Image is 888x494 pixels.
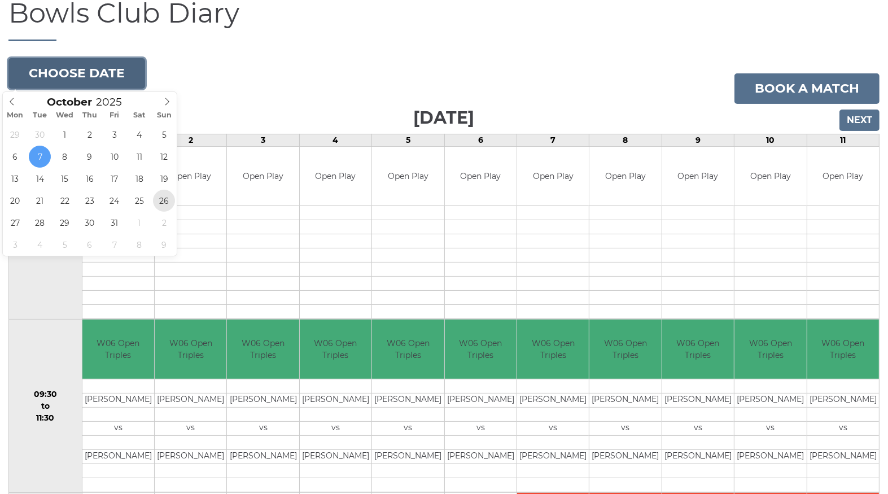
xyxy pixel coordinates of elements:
span: October 24, 2025 [103,190,125,212]
td: W06 Open Triples [445,320,517,379]
td: vs [589,421,661,435]
span: October 2, 2025 [78,124,100,146]
span: November 1, 2025 [128,212,150,234]
span: September 30, 2025 [29,124,51,146]
td: Open Play [662,147,734,206]
td: [PERSON_NAME] [82,449,154,464]
span: Wed [53,112,77,119]
input: Scroll to increment [92,95,136,108]
span: October 5, 2025 [153,124,175,146]
td: Open Play [227,147,299,206]
span: October 25, 2025 [128,190,150,212]
span: October 31, 2025 [103,212,125,234]
span: October 11, 2025 [128,146,150,168]
td: W06 Open Triples [82,320,154,379]
td: 11 [807,134,879,146]
td: [PERSON_NAME] [300,393,371,407]
td: vs [734,421,806,435]
span: October 17, 2025 [103,168,125,190]
span: Fri [102,112,127,119]
td: Open Play [734,147,806,206]
td: [PERSON_NAME] [445,393,517,407]
td: W06 Open Triples [155,320,226,379]
td: vs [662,421,734,435]
span: October 6, 2025 [4,146,26,168]
td: [PERSON_NAME] [662,393,734,407]
td: Open Play [372,147,444,206]
td: [PERSON_NAME] [372,393,444,407]
td: Open Play [517,147,589,206]
td: W06 Open Triples [807,320,879,379]
td: Open Play [300,147,371,206]
td: Open Play [807,147,879,206]
span: October 29, 2025 [54,212,76,234]
span: October 26, 2025 [153,190,175,212]
td: 8 [589,134,662,146]
td: [PERSON_NAME] [227,449,299,464]
td: Open Play [155,147,226,206]
td: 5 [372,134,444,146]
span: October 16, 2025 [78,168,100,190]
td: Open Play [589,147,661,206]
span: Thu [77,112,102,119]
td: vs [82,421,154,435]
span: October 28, 2025 [29,212,51,234]
span: October 10, 2025 [103,146,125,168]
td: 6 [444,134,517,146]
td: Open Play [445,147,517,206]
td: vs [517,421,589,435]
span: November 3, 2025 [4,234,26,256]
td: [PERSON_NAME] [807,449,879,464]
span: November 4, 2025 [29,234,51,256]
td: [PERSON_NAME] [517,393,589,407]
span: November 8, 2025 [128,234,150,256]
td: vs [372,421,444,435]
span: October 22, 2025 [54,190,76,212]
span: October 14, 2025 [29,168,51,190]
td: vs [155,421,226,435]
td: W06 Open Triples [662,320,734,379]
td: [PERSON_NAME] [589,393,661,407]
span: November 9, 2025 [153,234,175,256]
span: September 29, 2025 [4,124,26,146]
input: Next [839,110,880,131]
span: October 9, 2025 [78,146,100,168]
td: 10 [734,134,807,146]
td: vs [807,421,879,435]
span: October 15, 2025 [54,168,76,190]
span: October 13, 2025 [4,168,26,190]
td: [PERSON_NAME] [807,393,879,407]
button: Choose date [8,58,145,89]
span: November 7, 2025 [103,234,125,256]
span: October 30, 2025 [78,212,100,234]
td: W06 Open Triples [372,320,444,379]
td: 9 [662,134,734,146]
td: 7 [517,134,589,146]
td: [PERSON_NAME] [734,449,806,464]
span: October 23, 2025 [78,190,100,212]
td: vs [445,421,517,435]
td: [PERSON_NAME] [589,449,661,464]
td: 2 [155,134,227,146]
td: W06 Open Triples [589,320,661,379]
span: October 3, 2025 [103,124,125,146]
td: W06 Open Triples [734,320,806,379]
td: [PERSON_NAME] [517,449,589,464]
td: 4 [299,134,371,146]
span: October 12, 2025 [153,146,175,168]
span: Sun [152,112,177,119]
td: [PERSON_NAME] [372,449,444,464]
td: [PERSON_NAME] [82,393,154,407]
td: W06 Open Triples [517,320,589,379]
td: W06 Open Triples [300,320,371,379]
td: [PERSON_NAME] [445,449,517,464]
td: [PERSON_NAME] [662,449,734,464]
span: October 19, 2025 [153,168,175,190]
a: Book a match [734,73,880,104]
td: [PERSON_NAME] [734,393,806,407]
span: October 4, 2025 [128,124,150,146]
td: W06 Open Triples [227,320,299,379]
span: November 5, 2025 [54,234,76,256]
td: [PERSON_NAME] [155,449,226,464]
span: October 27, 2025 [4,212,26,234]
